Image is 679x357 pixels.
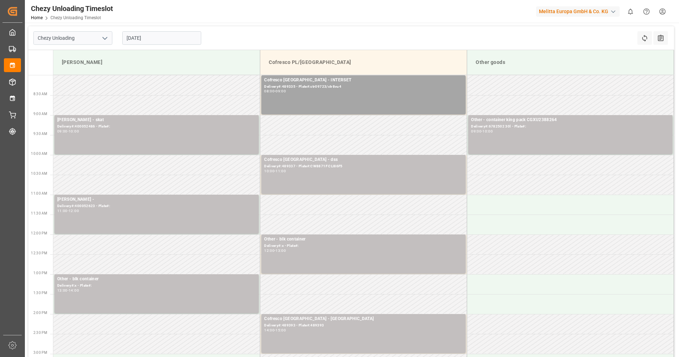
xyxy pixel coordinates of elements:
[264,249,274,252] div: 12:00
[31,15,43,20] a: Home
[264,243,463,249] div: Delivery#:x - Plate#:
[482,130,493,133] div: 10:00
[536,6,620,17] div: Melitta Europa GmbH & Co. KG
[33,311,47,315] span: 2:00 PM
[274,90,276,93] div: -
[276,329,286,332] div: 15:00
[68,130,69,133] div: -
[57,203,256,209] div: Delivery#:400052623 - Plate#:
[264,90,274,93] div: 08:00
[33,291,47,295] span: 1:30 PM
[471,130,481,133] div: 09:00
[276,90,286,93] div: 09:00
[33,351,47,355] span: 3:00 PM
[481,130,482,133] div: -
[33,92,47,96] span: 8:30 AM
[536,5,622,18] button: Melitta Europa GmbH & Co. KG
[31,152,47,156] span: 10:00 AM
[59,56,254,69] div: [PERSON_NAME]
[471,117,670,124] div: Other - container king pack CGXU2388264
[264,169,274,173] div: 10:00
[57,283,256,289] div: Delivery#:x - Plate#:
[266,56,461,69] div: Cofresco PL/[GEOGRAPHIC_DATA]
[471,124,670,130] div: Delivery#:6782502 30l - Plate#:
[31,3,113,14] div: Chezy Unloading Timeslot
[276,169,286,173] div: 11:00
[264,163,463,169] div: Delivery#:489337 - Plate#:CW8871F CLI86F5
[33,31,112,45] input: Type to search/select
[33,112,47,116] span: 9:00 AM
[638,4,654,20] button: Help Center
[69,289,79,292] div: 14:00
[122,31,201,45] input: DD.MM.YYYY
[57,117,256,124] div: [PERSON_NAME] - skat
[31,251,47,255] span: 12:30 PM
[264,315,463,323] div: Cofresco [GEOGRAPHIC_DATA] - [GEOGRAPHIC_DATA]
[33,271,47,275] span: 1:00 PM
[622,4,638,20] button: show 0 new notifications
[31,211,47,215] span: 11:30 AM
[264,236,463,243] div: Other - blk container
[264,323,463,329] div: Delivery#:489393 - Plate#:489393
[57,130,68,133] div: 09:00
[33,331,47,335] span: 2:30 PM
[57,196,256,203] div: [PERSON_NAME] -
[57,289,68,292] div: 13:00
[69,130,79,133] div: 10:00
[99,33,110,44] button: open menu
[33,132,47,136] span: 9:30 AM
[68,209,69,212] div: -
[264,84,463,90] div: Delivery#:489335 - Plate#:ctr09723/ctr8vu4
[274,249,276,252] div: -
[264,156,463,163] div: Cofresco [GEOGRAPHIC_DATA] - dss
[69,209,79,212] div: 12:00
[473,56,668,69] div: Other goods
[57,124,256,130] div: Delivery#:400052486 - Plate#:
[274,169,276,173] div: -
[31,231,47,235] span: 12:00 PM
[276,249,286,252] div: 13:00
[68,289,69,292] div: -
[57,209,68,212] div: 11:00
[31,191,47,195] span: 11:00 AM
[57,276,256,283] div: Other - blk container
[264,77,463,84] div: Cofresco [GEOGRAPHIC_DATA] - INTERSET
[31,172,47,175] span: 10:30 AM
[264,329,274,332] div: 14:00
[274,329,276,332] div: -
